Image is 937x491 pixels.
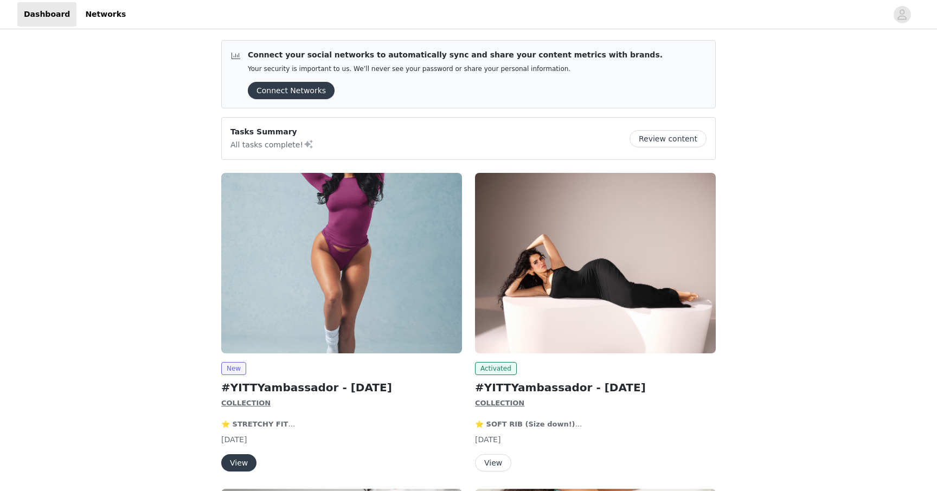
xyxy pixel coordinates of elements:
span: New [221,362,246,375]
span: [DATE] [221,435,247,444]
button: View [221,454,256,471]
p: Your security is important to us. We’ll never see your password or share your personal information. [248,65,663,73]
strong: COLLECTION [221,399,271,407]
strong: COLLECTION [475,399,524,407]
p: Tasks Summary [230,126,314,138]
strong: ⭐️ SOFT RIB (Size down!) [475,420,582,428]
strong: ⭐️ STRETCHY FIT [221,420,295,428]
h2: #YITTYambassador - [DATE] [475,379,716,396]
img: YITTY [475,173,716,353]
p: All tasks complete! [230,138,314,151]
p: Connect your social networks to automatically sync and share your content metrics with brands. [248,49,663,61]
a: Networks [79,2,132,27]
a: Dashboard [17,2,76,27]
span: Activated [475,362,517,375]
h2: #YITTYambassador - [DATE] [221,379,462,396]
a: View [221,459,256,467]
img: YITTY [221,173,462,353]
button: View [475,454,511,471]
button: Review content [630,130,707,147]
button: Connect Networks [248,82,335,99]
div: avatar [897,6,907,23]
span: [DATE] [475,435,500,444]
a: View [475,459,511,467]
